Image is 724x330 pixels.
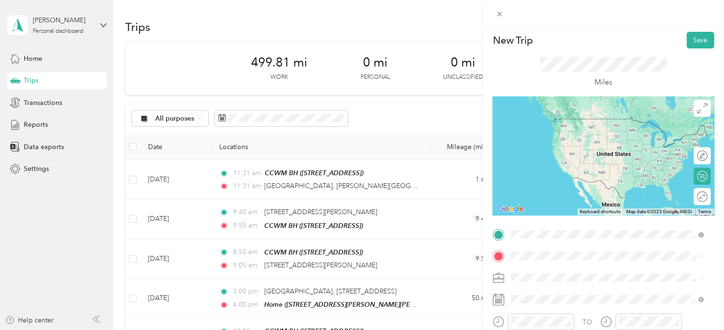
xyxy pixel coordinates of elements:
p: New Trip [492,34,532,47]
button: Save [687,32,714,48]
p: Miles [594,76,613,88]
div: TO [583,317,592,327]
img: Google [495,203,526,215]
iframe: Everlance-gr Chat Button Frame [671,277,724,330]
a: Open this area in Google Maps (opens a new window) [495,203,526,215]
